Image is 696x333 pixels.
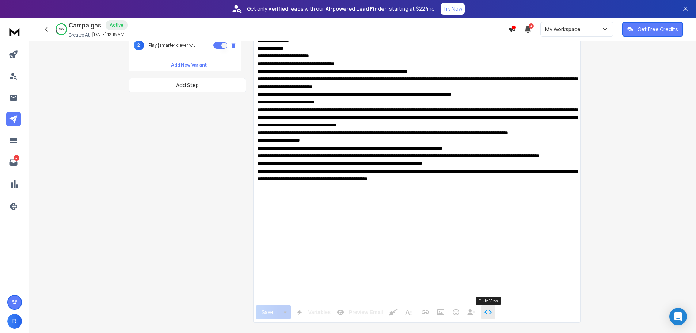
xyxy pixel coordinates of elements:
p: Play {smarter|clever|wise} with Mr-[PERSON_NAME] {verified|authentic} codes 🦊 [148,42,195,48]
img: logo [7,25,22,38]
button: Variables [293,305,332,319]
span: Variables [307,309,332,315]
strong: AI-powered Lead Finder, [326,5,388,12]
p: My Workspace [545,26,583,33]
button: Add Step [129,78,246,92]
button: D [7,314,22,329]
button: Get Free Credits [622,22,683,37]
span: Preview Email [347,309,385,315]
button: Try Now [441,3,465,15]
strong: verified leads [269,5,303,12]
button: Insert Link (Ctrl+K) [418,305,432,319]
button: Add New Variant [158,58,213,72]
p: Created At: [69,32,91,38]
h1: Campaigns [69,21,101,30]
p: 89 % [59,27,64,31]
p: Get only with our starting at $22/mo [247,5,435,12]
button: More Text [402,305,415,319]
span: 4 [529,23,534,29]
button: Preview Email [334,305,385,319]
div: Active [106,20,128,30]
p: Try Now [443,5,463,12]
span: 2 [134,40,144,50]
div: Save [256,305,279,319]
button: Insert Image (Ctrl+P) [434,305,448,319]
p: [DATE] 12:18 AM [92,32,125,38]
a: 4 [6,155,21,170]
button: Clean HTML [386,305,400,319]
p: Get Free Credits [638,26,678,33]
div: Code View [476,297,501,305]
p: 4 [14,155,19,161]
div: Open Intercom Messenger [669,308,687,325]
